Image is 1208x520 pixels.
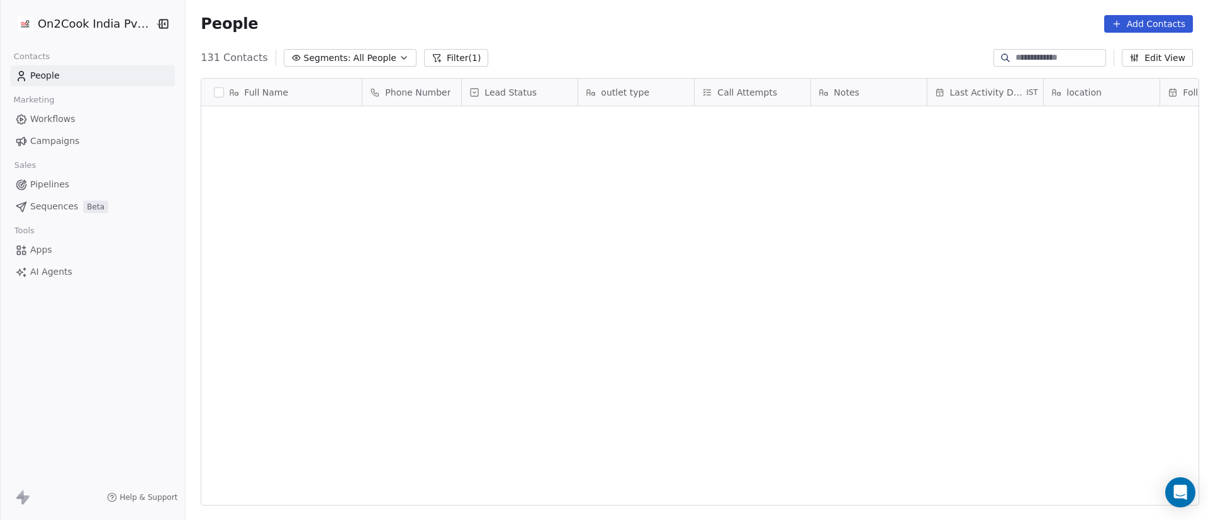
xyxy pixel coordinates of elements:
button: Edit View [1122,49,1193,67]
div: Call Attempts [695,79,810,106]
span: 131 Contacts [201,50,267,65]
span: IST [1026,87,1038,97]
span: location [1066,86,1102,99]
span: Apps [30,243,52,257]
a: Apps [10,240,175,260]
a: SequencesBeta [10,196,175,217]
div: Lead Status [462,79,578,106]
span: Call Attempts [717,86,777,99]
div: Full Name [201,79,362,106]
a: Campaigns [10,131,175,152]
span: Contacts [8,47,55,66]
span: Full Name [244,86,288,99]
div: Last Activity DateIST [927,79,1043,106]
a: AI Agents [10,262,175,282]
span: Segments: [304,52,351,65]
div: Open Intercom Messenger [1165,477,1195,507]
div: location [1044,79,1160,106]
span: Marketing [8,91,60,109]
span: All People [354,52,396,65]
a: Help & Support [107,492,177,502]
span: Sales [9,156,42,175]
a: People [10,65,175,86]
span: Last Activity Date [950,86,1024,99]
span: Help & Support [120,492,177,502]
a: Pipelines [10,174,175,195]
span: Tools [9,221,40,240]
span: Sequences [30,200,78,213]
div: Phone Number [362,79,461,106]
button: Add Contacts [1104,15,1193,33]
button: On2Cook India Pvt. Ltd. [15,13,147,35]
a: Workflows [10,109,175,130]
span: Notes [834,86,859,99]
span: On2Cook India Pvt. Ltd. [38,16,152,32]
span: AI Agents [30,265,72,279]
span: Workflows [30,113,75,126]
span: Pipelines [30,178,69,191]
span: People [30,69,60,82]
span: Beta [83,201,108,213]
span: outlet type [601,86,649,99]
div: Notes [811,79,927,106]
button: Filter(1) [424,49,489,67]
span: Lead Status [484,86,537,99]
span: Phone Number [385,86,450,99]
div: outlet type [578,79,694,106]
img: on2cook%20logo-04%20copy.jpg [18,16,33,31]
span: Campaigns [30,135,79,148]
span: People [201,14,258,33]
div: grid [201,106,362,506]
